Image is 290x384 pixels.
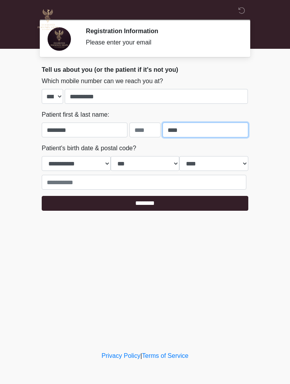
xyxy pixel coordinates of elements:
div: Please enter your email [86,38,237,47]
label: Patient first & last name: [42,110,109,119]
h2: Tell us about you (or the patient if it's not you) [42,66,248,73]
img: Diamond Phoenix Drips IV Hydration Logo [34,6,62,34]
label: Patient's birth date & postal code? [42,144,136,153]
a: Terms of Service [142,352,188,359]
a: | [140,352,142,359]
label: Which mobile number can we reach you at? [42,76,163,86]
a: Privacy Policy [102,352,141,359]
